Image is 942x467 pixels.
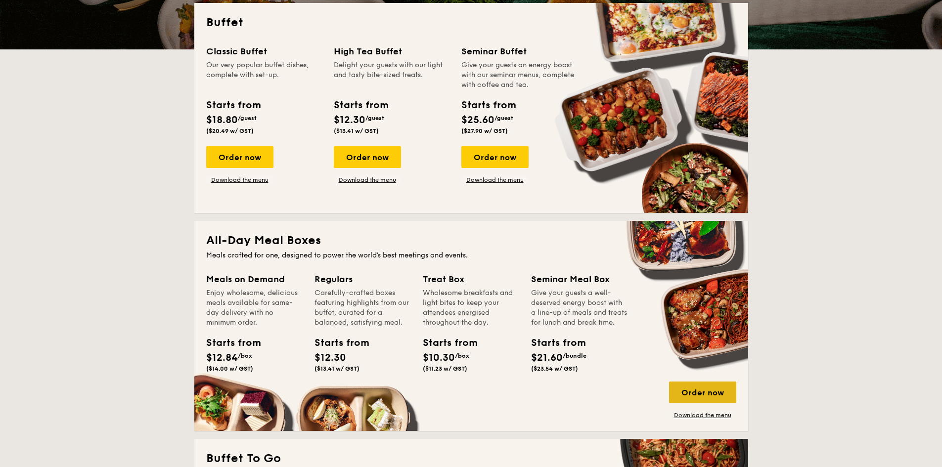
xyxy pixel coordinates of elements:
span: $12.84 [206,352,238,364]
span: ($14.00 w/ GST) [206,365,253,372]
div: Treat Box [423,272,519,286]
span: /guest [494,115,513,122]
span: ($11.23 w/ GST) [423,365,467,372]
div: Starts from [531,336,576,350]
span: ($13.41 w/ GST) [334,127,379,134]
h2: Buffet To Go [206,451,736,467]
div: Seminar Meal Box [531,272,628,286]
span: $10.30 [423,352,455,364]
a: Download the menu [669,411,736,419]
div: Order now [334,146,401,168]
span: ($23.54 w/ GST) [531,365,578,372]
a: Download the menu [206,176,273,184]
div: Carefully-crafted boxes featuring highlights from our buffet, curated for a balanced, satisfying ... [314,288,411,328]
div: Order now [461,146,529,168]
div: Starts from [461,98,515,113]
div: Starts from [334,98,388,113]
div: Give your guests an energy boost with our seminar menus, complete with coffee and tea. [461,60,577,90]
span: $25.60 [461,114,494,126]
div: Our very popular buffet dishes, complete with set-up. [206,60,322,90]
div: Starts from [423,336,467,350]
div: Seminar Buffet [461,44,577,58]
a: Download the menu [334,176,401,184]
span: /guest [238,115,257,122]
h2: Buffet [206,15,736,31]
div: Meals crafted for one, designed to power the world's best meetings and events. [206,251,736,260]
span: ($13.41 w/ GST) [314,365,359,372]
div: Enjoy wholesome, delicious meals available for same-day delivery with no minimum order. [206,288,303,328]
div: High Tea Buffet [334,44,449,58]
div: Regulars [314,272,411,286]
div: Wholesome breakfasts and light bites to keep your attendees energised throughout the day. [423,288,519,328]
div: Meals on Demand [206,272,303,286]
div: Starts from [314,336,359,350]
span: $21.60 [531,352,563,364]
a: Download the menu [461,176,529,184]
div: Classic Buffet [206,44,322,58]
span: /bundle [563,352,586,359]
span: $12.30 [334,114,365,126]
span: ($27.90 w/ GST) [461,127,508,134]
span: ($20.49 w/ GST) [206,127,254,134]
div: Give your guests a well-deserved energy boost with a line-up of meals and treats for lunch and br... [531,288,628,328]
div: Starts from [206,336,251,350]
span: /guest [365,115,384,122]
div: Order now [206,146,273,168]
span: /box [455,352,469,359]
div: Delight your guests with our light and tasty bite-sized treats. [334,60,449,90]
span: $12.30 [314,352,346,364]
span: $18.80 [206,114,238,126]
span: /box [238,352,252,359]
div: Starts from [206,98,260,113]
div: Order now [669,382,736,403]
h2: All-Day Meal Boxes [206,233,736,249]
